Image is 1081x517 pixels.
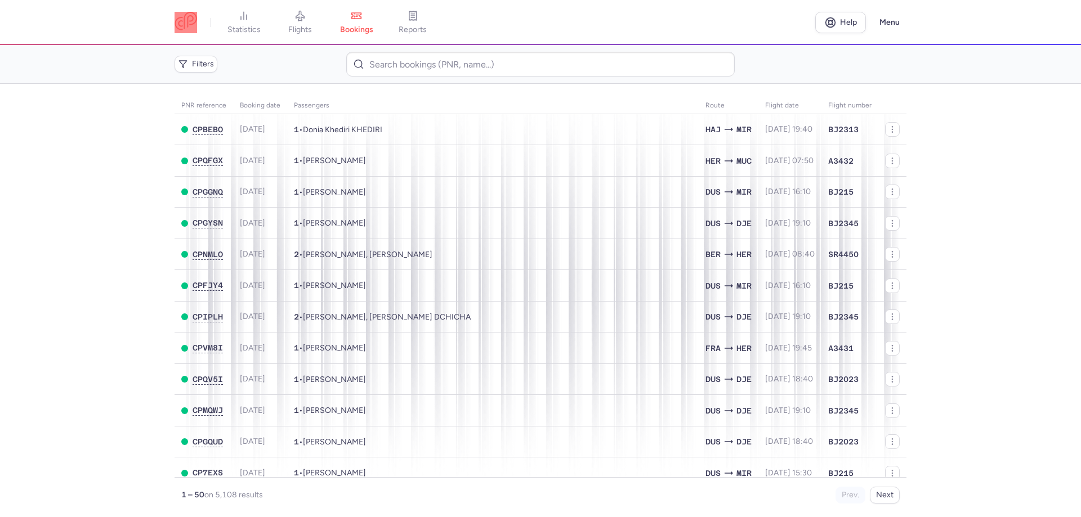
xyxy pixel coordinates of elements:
span: [DATE] 18:40 [765,437,813,446]
span: BJ215 [828,280,854,291]
span: DJE [736,373,752,385]
span: • [294,343,366,353]
button: CPQV5I [193,375,223,384]
span: CPQV5I [193,375,223,384]
span: • [294,312,471,322]
span: [DATE] [240,374,265,384]
button: CPGGNQ [193,187,223,197]
span: • [294,281,366,290]
th: PNR reference [175,97,233,114]
span: Help [840,18,857,26]
span: [DATE] 19:10 [765,406,811,415]
span: [DATE] 07:50 [765,156,814,165]
span: Donia Khediri KHEDIRI [303,125,382,134]
span: • [294,156,366,165]
span: DUS [705,311,721,323]
span: [DATE] 19:10 [765,218,811,228]
span: BJ2313 [828,124,859,135]
span: DUS [705,186,721,198]
span: MIR [736,186,752,198]
span: 1 [294,187,299,196]
span: CPGYSN [193,218,223,227]
span: DUS [705,280,721,292]
button: CPGYSN [193,218,223,228]
span: A3431 [828,343,854,354]
span: DUS [705,373,721,385]
span: BJ215 [828,467,854,479]
span: • [294,250,432,259]
span: MIR [736,280,752,292]
span: MUC [736,155,752,167]
button: CP7EXS [193,468,223,478]
span: 1 [294,218,299,227]
button: CPQFGX [193,156,223,165]
span: CP7EXS [193,468,223,477]
span: [DATE] [240,218,265,228]
span: SR4450 [828,249,859,260]
span: [DATE] [240,187,265,196]
span: 1 [294,437,299,446]
span: Lahsen KARIUS, Nicolas CASTRO RODRIGUEZ [303,250,432,259]
span: BJ2345 [828,405,859,416]
span: • [294,218,366,228]
span: Imed HRABI [303,218,366,228]
span: bookings [340,25,373,35]
span: [DATE] 19:40 [765,124,812,134]
span: [DATE] [240,124,265,134]
span: reports [399,25,427,35]
span: [DATE] [240,156,265,165]
button: CPFJY4 [193,281,223,290]
span: [DATE] [240,249,265,259]
span: Mehdi BEN CHEIKH [303,281,366,290]
span: 1 [294,156,299,165]
a: Help [815,12,866,33]
span: CPNMLO [193,250,223,259]
span: 1 [294,375,299,384]
span: [DATE] 15:30 [765,468,812,478]
span: • [294,187,366,197]
th: Booking date [233,97,287,114]
th: Flight number [821,97,878,114]
span: Lina KOUR [303,343,366,353]
span: DJE [736,311,752,323]
span: A3432 [828,155,854,167]
span: [DATE] [240,312,265,321]
button: Menu [873,12,906,33]
a: statistics [216,10,272,35]
span: CPIPLH [193,312,223,321]
span: flights [288,25,312,35]
span: on 5,108 results [204,490,263,500]
button: CPGQUD [193,437,223,447]
span: • [294,437,366,447]
span: FRA [705,342,721,354]
span: [DATE] 16:10 [765,187,811,196]
a: flights [272,10,328,35]
span: Mohamed Nejib BOUZGARROU [303,187,366,197]
span: HER [736,342,752,354]
span: Dhiabi AYMEN [303,468,366,478]
strong: 1 – 50 [181,490,204,500]
button: Filters [175,56,217,73]
input: Search bookings (PNR, name...) [346,52,734,77]
span: Filters [192,60,214,69]
button: Prev. [836,487,865,503]
span: Emna SOUID [303,437,366,447]
span: Mohamed Ali FLIFEL, Fatma DCHICHA [303,312,471,322]
span: 1 [294,343,299,352]
span: [DATE] [240,406,265,415]
span: 1 [294,468,299,477]
span: [DATE] 18:40 [765,374,813,384]
button: CPVM8I [193,343,223,353]
span: Anna KOBBERGER [303,156,366,165]
th: flight date [758,97,821,114]
span: DJE [736,217,752,230]
a: reports [385,10,441,35]
button: CPMQWJ [193,406,223,415]
button: CPNMLO [193,250,223,259]
span: DJE [736,435,752,448]
span: BER [705,248,721,260]
span: [DATE] 19:45 [765,343,812,353]
span: DUS [705,467,721,479]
